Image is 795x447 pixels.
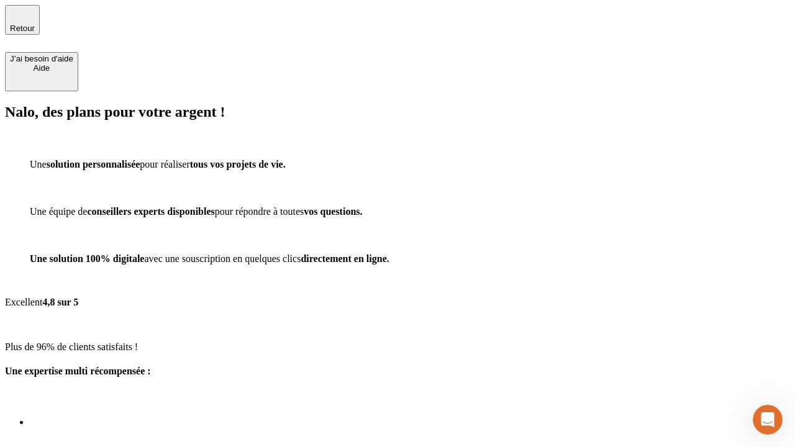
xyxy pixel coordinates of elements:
button: J’ai besoin d'aideAide [5,52,78,91]
h4: Une expertise multi récompensée : [5,366,790,377]
span: tous vos projets de vie. [190,159,286,169]
span: conseillers experts disponibles [87,206,214,217]
img: Best savings advice award [30,390,66,425]
span: 4,8 sur 5 [42,297,78,307]
img: reviews stars [5,318,72,329]
span: pour réaliser [140,159,189,169]
span: vos questions. [304,206,362,217]
p: Plus de 96% de clients satisfaits ! [5,341,790,353]
span: solution personnalisée [47,159,140,169]
span: pour répondre à toutes [215,206,304,217]
h2: Nalo, des plans pour votre argent ! [5,104,790,120]
span: directement en ligne. [301,253,389,264]
iframe: Intercom live chat [753,405,783,435]
img: checkmark [30,133,41,147]
img: Google Review [5,274,15,284]
span: Une [30,159,47,169]
img: checkmark [30,180,41,194]
span: Une solution 100% digitale [30,253,144,264]
img: checkmark [30,227,41,241]
span: avec une souscription en quelques clics [144,253,301,264]
span: Retour [10,24,35,33]
span: Excellent [5,297,42,307]
div: Aide [10,63,73,73]
button: Retour [5,5,40,35]
span: Une équipe de [30,206,87,217]
div: J’ai besoin d'aide [10,54,73,63]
